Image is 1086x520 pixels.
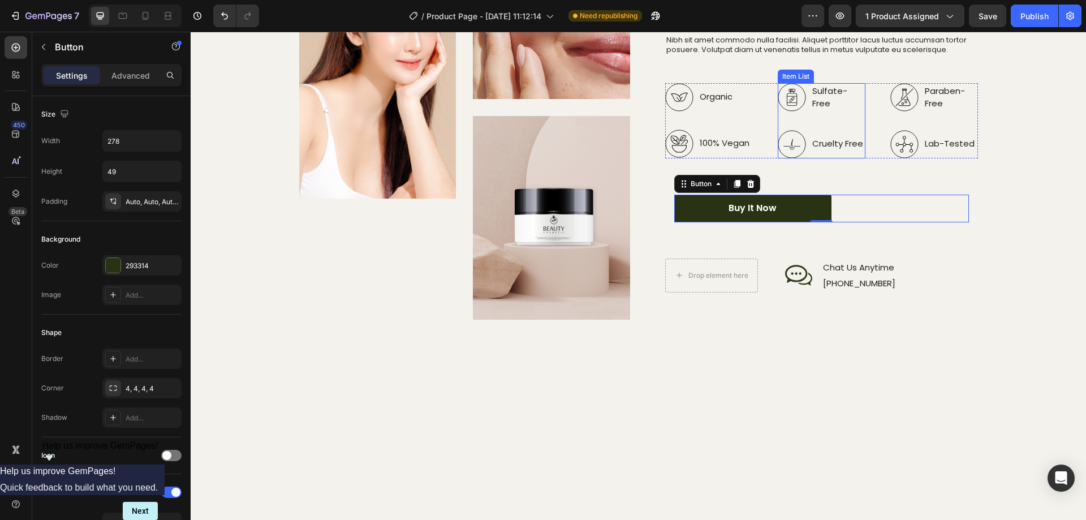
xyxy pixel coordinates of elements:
div: Add... [126,290,179,300]
p: Lab-Tested [734,106,786,119]
p: Organic [509,59,559,72]
div: Item List [589,40,621,50]
a: Buy It Now [484,163,641,191]
div: Button [498,147,523,157]
div: Padding [41,196,67,207]
p: 100% Vegan [509,105,559,118]
span: 1 product assigned [865,10,939,22]
div: Height [41,166,62,177]
div: Publish [1020,10,1049,22]
div: Auto, Auto, Auto, Auto [126,197,179,207]
p: Advanced [111,70,150,81]
div: 450 [11,121,27,130]
div: Width [41,136,60,146]
input: Auto [103,131,181,151]
p: Cruelty Free [622,106,673,119]
span: Product Page - [DATE] 11:12:14 [426,10,541,22]
div: Add... [126,413,179,423]
div: Background [41,234,80,244]
span: / [421,10,424,22]
div: Drop element here [498,239,558,248]
p: Sulfate-Free [622,53,673,79]
input: Auto [103,161,181,182]
div: Undo/Redo [213,5,259,27]
p: 7 [74,9,79,23]
span: Need republishing [580,11,637,21]
button: Publish [1011,5,1058,27]
div: Border [41,354,63,364]
button: 1 product assigned [856,5,964,27]
p: Settings [56,70,88,81]
div: 293314 [126,261,179,271]
span: Save [979,11,997,21]
div: Color [41,260,59,270]
div: Open Intercom Messenger [1048,465,1075,492]
div: 4, 4, 4, 4 [126,384,179,394]
p: [PHONE_NUMBER] [632,246,705,257]
div: Add... [126,354,179,364]
button: 7 [5,5,84,27]
img: gempages_458113547910513601-5274b76d-32d6-4dd6-a438-8dcbf39d9c02.png [282,84,439,287]
div: Corner [41,383,64,393]
p: Paraben-Free [734,53,786,79]
span: Help us improve GemPages! [42,441,158,450]
div: Shape [41,328,62,338]
div: Buy It Now [538,171,586,183]
p: Button [55,40,151,54]
div: Image [41,290,61,300]
div: Shadow [41,412,67,423]
button: Show survey - Help us improve GemPages! [42,441,158,465]
p: Chat Us Anytime [632,230,705,242]
div: Size [41,107,71,122]
div: Beta [8,207,27,216]
p: Nibh sit amet commodo nulla facilisi. Aliquet porttitor lacus luctus accumsan tortor posuere. Vol... [476,4,786,23]
button: Save [969,5,1006,27]
iframe: To enrich screen reader interactions, please activate Accessibility in Grammarly extension settings [191,32,1086,520]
